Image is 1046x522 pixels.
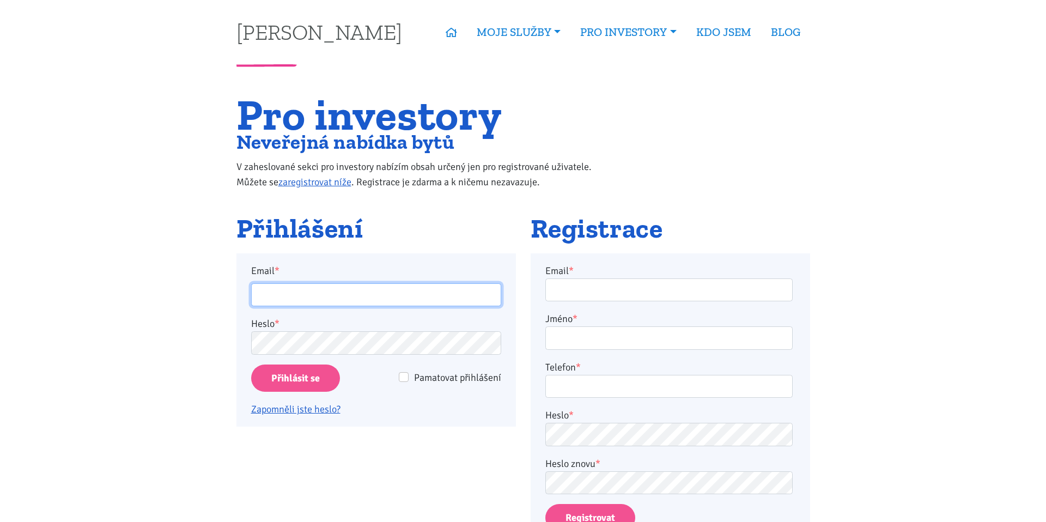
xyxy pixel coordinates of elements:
label: Email [545,263,574,278]
p: V zaheslované sekci pro investory nabízím obsah určený jen pro registrované uživatele. Můžete se ... [236,159,614,190]
abbr: required [576,361,581,373]
h2: Neveřejná nabídka bytů [236,133,614,151]
input: Přihlásit se [251,365,340,392]
abbr: required [569,409,574,421]
a: BLOG [761,20,810,45]
a: MOJE SLUŽBY [467,20,570,45]
a: PRO INVESTORY [570,20,686,45]
label: Telefon [545,360,581,375]
span: Pamatovat přihlášení [414,372,501,384]
abbr: required [595,458,600,470]
label: Jméno [545,311,577,326]
label: Heslo znovu [545,456,600,471]
h2: Registrace [531,214,810,244]
label: Email [244,263,508,278]
a: [PERSON_NAME] [236,21,402,43]
abbr: required [569,265,574,277]
a: Zapomněli jste heslo? [251,403,340,415]
h1: Pro investory [236,96,614,133]
abbr: required [573,313,577,325]
label: Heslo [251,316,279,331]
a: KDO JSEM [686,20,761,45]
h2: Přihlášení [236,214,516,244]
a: zaregistrovat níže [278,176,351,188]
label: Heslo [545,408,574,423]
